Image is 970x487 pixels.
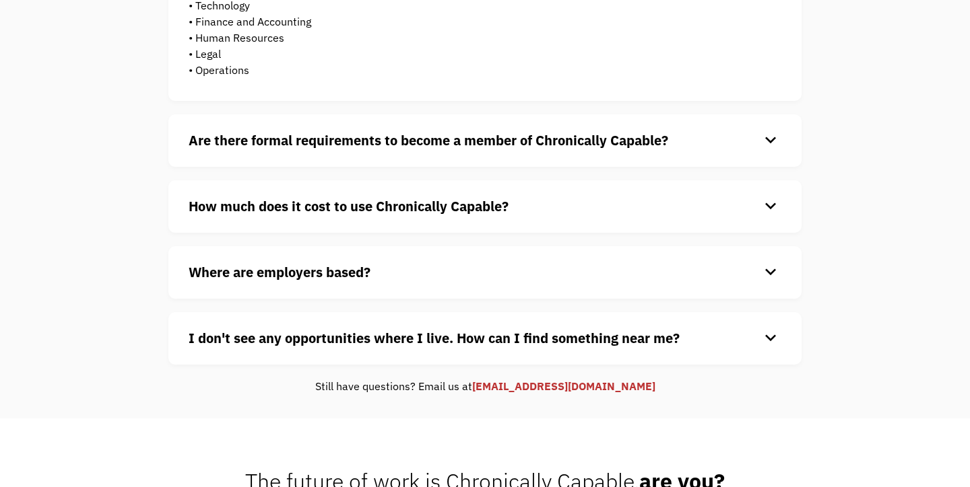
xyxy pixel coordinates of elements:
[168,378,802,394] div: Still have questions? Email us at
[189,263,370,281] strong: Where are employers based?
[472,379,655,393] a: [EMAIL_ADDRESS][DOMAIN_NAME]
[760,130,781,151] div: keyboard_arrow_down
[760,262,781,283] div: keyboard_arrow_down
[760,196,781,217] div: keyboard_arrow_down
[189,197,509,215] strong: How much does it cost to use Chronically Capable?
[189,329,680,347] strong: I don't see any opportunities where I live. How can I find something near me?
[189,131,668,149] strong: Are there formal requirements to become a member of Chronically Capable?
[760,328,781,348] div: keyboard_arrow_down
